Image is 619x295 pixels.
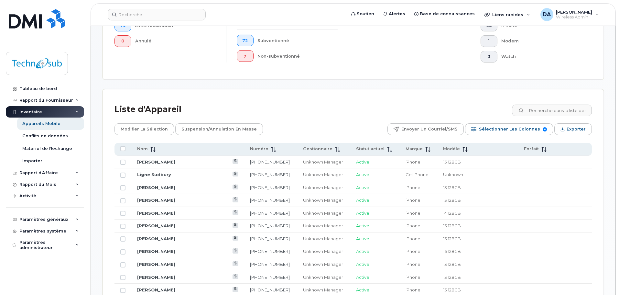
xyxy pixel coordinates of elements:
span: Active [356,287,369,292]
a: View Last Bill [233,172,239,176]
div: Unknown Manager [303,223,345,229]
a: [PHONE_NUMBER] [250,262,290,267]
span: Unknown [443,172,463,177]
div: Dave Arseneau [536,8,603,21]
a: [PHONE_NUMBER] [250,185,290,190]
div: Unknown Manager [303,236,345,242]
span: Marque [406,146,423,152]
div: Unknown Manager [303,159,345,165]
a: View Last Bill [233,274,239,279]
span: Cell Phone [406,172,429,177]
a: [PHONE_NUMBER] [250,198,290,203]
span: iPhone [406,287,420,292]
a: Base de connaissances [410,7,479,20]
a: View Last Bill [233,197,239,202]
span: Sélectionner les colonnes [479,124,540,134]
a: [PHONE_NUMBER] [250,172,290,177]
a: [PERSON_NAME] [137,223,175,228]
div: Liens rapides [480,8,535,21]
button: Exporter [554,123,592,135]
a: [PHONE_NUMBER] [250,236,290,241]
div: Watch [501,51,582,62]
span: DA [543,11,551,18]
button: Envoyer un courriel/SMS [387,123,464,135]
span: Exporter [567,124,586,134]
a: [PHONE_NUMBER] [250,210,290,216]
span: Active [356,172,369,177]
span: 13 128GB [443,275,461,280]
a: [PERSON_NAME] [137,249,175,254]
span: Nom [137,146,148,152]
button: 3 [481,51,497,62]
span: 13 128GB [443,185,461,190]
span: Statut actuel [356,146,385,152]
div: Modem [501,35,582,47]
a: [PHONE_NUMBER] [250,287,290,292]
span: Active [356,236,369,241]
span: 7 [242,54,248,59]
div: Non-subventionné [257,50,338,62]
span: Active [356,210,369,216]
span: iPhone [406,249,420,254]
a: [PHONE_NUMBER] [250,249,290,254]
button: 1 [481,35,497,47]
span: iPhone [406,236,420,241]
div: Annulé [135,35,216,47]
span: Active [356,275,369,280]
button: 7 [237,50,254,62]
span: iPhone [406,185,420,190]
span: Envoyer un courriel/SMS [401,124,458,134]
a: [PERSON_NAME] [137,262,175,267]
a: [PHONE_NUMBER] [250,159,290,165]
span: 16 128GB [443,249,461,254]
a: View Last Bill [233,223,239,228]
a: View Last Bill [233,236,239,241]
span: Alertes [389,11,405,17]
button: Modifier la sélection [114,123,174,135]
a: [PERSON_NAME] [137,198,175,203]
a: View Last Bill [233,287,239,292]
span: Modifier la sélection [121,124,168,134]
input: Recherche [108,9,206,20]
span: 0 [120,39,126,44]
span: [PERSON_NAME] [556,9,592,15]
a: Ligne Sudbury [137,172,171,177]
a: View Last Bill [233,261,239,266]
a: Alertes [379,7,410,20]
a: View Last Bill [233,185,239,189]
div: Unknown Manager [303,287,345,293]
div: Unknown Manager [303,172,345,178]
div: Liste d'Appareil [114,101,181,118]
button: 72 [237,35,254,46]
button: Suspension/Annulation en masse [175,123,263,135]
span: Wireless Admin [556,15,592,20]
a: View Last Bill [233,210,239,215]
div: Unknown Manager [303,210,345,216]
a: [PERSON_NAME] [137,185,175,190]
span: Active [356,223,369,228]
span: 13 128GB [443,198,461,203]
span: iPhone [406,159,420,165]
span: 13 128GB [443,223,461,228]
div: Unknown Manager [303,274,345,280]
div: Unknown Manager [303,248,345,255]
span: Modèle [443,146,460,152]
div: Unknown Manager [303,261,345,267]
span: Suspension/Annulation en masse [181,124,257,134]
span: Active [356,262,369,267]
button: Sélectionner les colonnes 8 [465,123,553,135]
div: Unknown Manager [303,185,345,191]
span: Active [356,185,369,190]
span: 72 [242,38,248,43]
span: iPhone [406,210,420,216]
a: [PHONE_NUMBER] [250,223,290,228]
a: View Last Bill [233,159,239,164]
span: Active [356,159,369,165]
span: 1 [486,39,492,44]
button: 0 [114,35,131,47]
span: Numéro [250,146,268,152]
a: [PERSON_NAME] [137,210,175,216]
a: [PERSON_NAME] [137,159,175,165]
span: 13 128GB [443,159,461,165]
a: [PHONE_NUMBER] [250,275,290,280]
